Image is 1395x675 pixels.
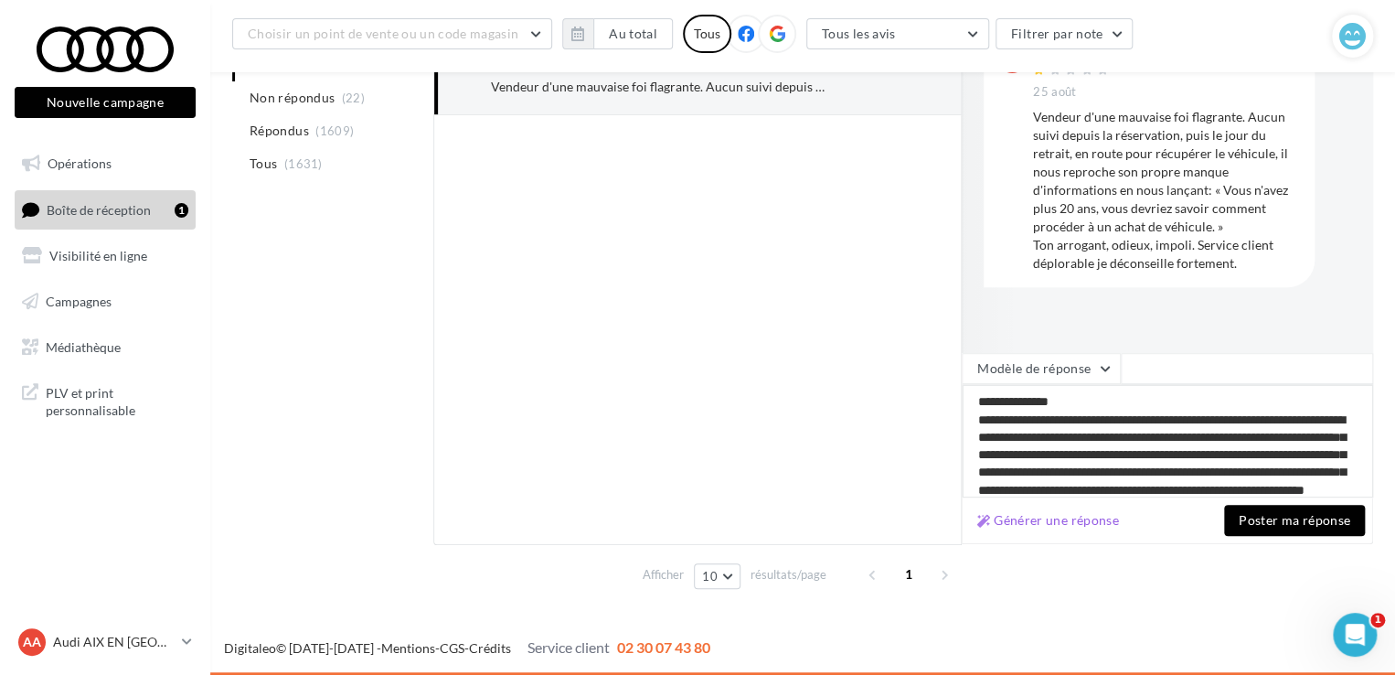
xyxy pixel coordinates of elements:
span: 1 [1370,613,1385,627]
button: Filtrer par note [996,18,1134,49]
span: 25 août [1033,84,1076,101]
span: Service client [527,638,610,656]
span: 02 30 07 43 80 [617,638,710,656]
button: Générer une réponse [970,509,1126,531]
span: résultats/page [751,566,826,584]
iframe: Intercom live chat [1333,613,1377,657]
div: Vendeur d'une mauvaise foi flagrante. Aucun suivi depuis la réservation, puis le jour du retrait,... [1033,108,1300,273]
a: Mentions [381,640,435,656]
button: 10 [694,563,740,589]
a: CGS [440,640,464,656]
button: Choisir un point de vente ou un code magasin [232,18,552,49]
a: Médiathèque [11,328,199,367]
span: Boîte de réception [47,201,151,217]
a: PLV et print personnalisable [11,373,199,427]
span: Visibilité en ligne [49,248,147,263]
span: © [DATE]-[DATE] - - - [224,640,710,656]
button: Poster ma réponse [1224,505,1365,536]
span: (1609) [315,123,354,138]
a: Crédits [469,640,511,656]
button: Modèle de réponse [962,353,1121,384]
span: Tous les avis [822,26,896,41]
button: Au total [593,18,673,49]
span: Choisir un point de vente ou un code magasin [248,26,518,41]
p: Audi AIX EN [GEOGRAPHIC_DATA] [53,633,175,651]
button: Au total [562,18,673,49]
a: Boîte de réception1 [11,190,199,230]
span: Campagnes [46,294,112,309]
span: 10 [702,569,718,584]
div: Vendeur d'une mauvaise foi flagrante. Aucun suivi depuis la réservation, puis le jour du retrait,... [491,78,826,96]
span: Opérations [48,155,112,171]
span: Répondus [250,122,309,140]
span: 1 [894,560,923,589]
a: AA Audi AIX EN [GEOGRAPHIC_DATA] [15,625,196,659]
span: (1631) [284,156,323,171]
button: Nouvelle campagne [15,87,196,118]
span: Tous [250,155,277,173]
div: 1 [175,203,188,218]
span: PLV et print personnalisable [46,380,188,420]
span: Afficher [643,566,684,584]
button: Tous les avis [806,18,989,49]
a: Visibilité en ligne [11,237,199,275]
a: Digitaleo [224,640,276,656]
div: Tous [683,15,731,53]
a: Opérations [11,145,199,183]
span: Médiathèque [46,338,121,354]
span: Non répondus [250,89,335,107]
span: AA [23,633,41,651]
span: (22) [342,91,365,105]
a: Campagnes [11,283,199,321]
